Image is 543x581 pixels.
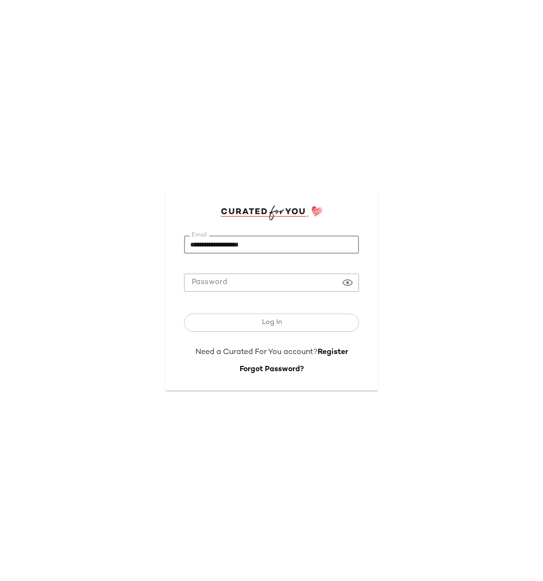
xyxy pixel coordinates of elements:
[240,365,304,374] a: Forgot Password?
[261,319,281,326] span: Log In
[221,206,323,220] img: cfy_login_logo.DGdB1djN.svg
[195,348,318,356] span: Need a Curated For You account?
[318,348,348,356] a: Register
[184,314,359,332] button: Log In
